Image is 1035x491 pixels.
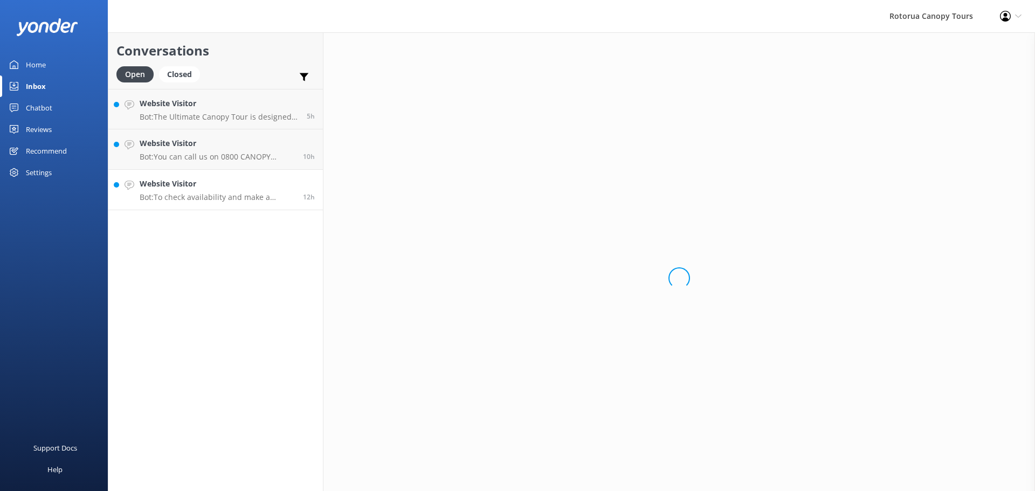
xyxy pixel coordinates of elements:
img: yonder-white-logo.png [16,18,78,36]
h4: Website Visitor [140,98,299,109]
div: Reviews [26,119,52,140]
a: Closed [159,68,205,80]
span: Sep 30 2025 10:27pm (UTC +13:00) Pacific/Auckland [303,152,315,161]
div: Home [26,54,46,75]
a: Website VisitorBot:The Ultimate Canopy Tour is designed to be inclusive for almost everyone. If y... [108,89,323,129]
div: Closed [159,66,200,82]
span: Oct 01 2025 03:29am (UTC +13:00) Pacific/Auckland [307,112,315,121]
div: Support Docs [33,437,77,459]
a: Open [116,68,159,80]
a: Website VisitorBot:To check availability and make a booking, please visit [URL][DOMAIN_NAME].12h [108,170,323,210]
p: Bot: The Ultimate Canopy Tour is designed to be inclusive for almost everyone. If you can raise b... [140,112,299,122]
p: Bot: To check availability and make a booking, please visit [URL][DOMAIN_NAME]. [140,192,295,202]
div: Chatbot [26,97,52,119]
div: Help [47,459,63,480]
div: Settings [26,162,52,183]
h4: Website Visitor [140,178,295,190]
h4: Website Visitor [140,137,295,149]
span: Sep 30 2025 08:57pm (UTC +13:00) Pacific/Auckland [303,192,315,202]
p: Bot: You can call us on 0800 CANOPY (226679) Toll free (within [GEOGRAPHIC_DATA]) or [PHONE_NUMBE... [140,152,295,162]
div: Open [116,66,154,82]
div: Recommend [26,140,67,162]
h2: Conversations [116,40,315,61]
a: Website VisitorBot:You can call us on 0800 CANOPY (226679) Toll free (within [GEOGRAPHIC_DATA]) o... [108,129,323,170]
div: Inbox [26,75,46,97]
